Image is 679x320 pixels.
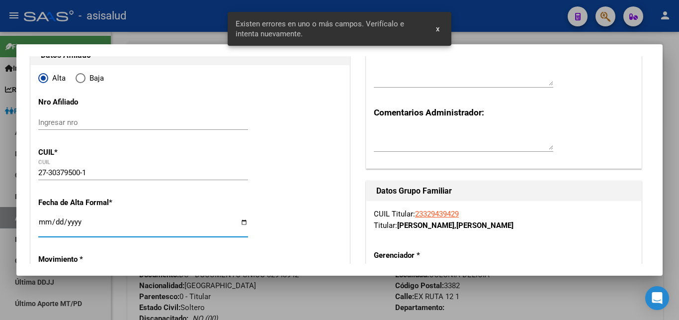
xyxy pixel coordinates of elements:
p: Nro Afiliado [38,97,129,108]
span: Baja [85,73,104,84]
p: Gerenciador * [374,250,452,261]
p: Movimiento * [38,254,129,265]
div: Open Intercom Messenger [645,286,669,310]
mat-radio-group: Elija una opción [38,76,114,85]
h3: Comentarios Administrador: [374,106,634,119]
span: Existen errores en uno o más campos. Verifícalo e intenta nuevamente. [236,19,424,39]
p: CUIL [38,147,129,158]
strong: [PERSON_NAME] [PERSON_NAME] [397,221,513,230]
div: CUIL Titular: Titular: [374,209,634,231]
p: Fecha de Alta Formal [38,197,129,209]
button: x [428,20,447,38]
a: 23329439429 [415,210,459,218]
span: x [436,24,439,33]
span: Alta [48,73,66,84]
span: , [454,221,456,230]
h1: Datos Grupo Familiar [376,185,631,197]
